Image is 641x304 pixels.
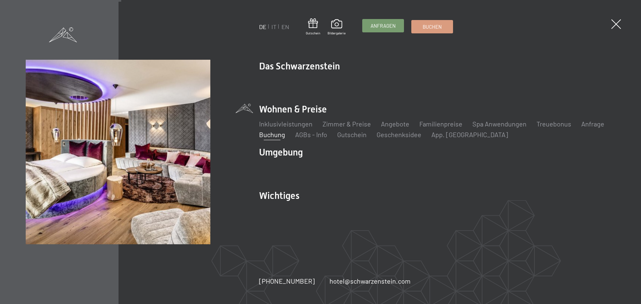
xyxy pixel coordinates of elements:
span: Bildergalerie [328,31,346,35]
a: Buchen [412,20,453,33]
a: Inklusivleistungen [259,120,312,128]
a: [PHONE_NUMBER] [259,276,315,286]
span: [PHONE_NUMBER] [259,277,315,285]
a: Angebote [381,120,409,128]
a: Treuebonus [537,120,571,128]
a: Anfragen [363,19,404,32]
span: Gutschein [306,31,320,35]
span: Buchen [423,23,442,30]
a: EN [281,23,289,30]
a: Anfrage [581,120,604,128]
a: DE [259,23,266,30]
a: AGBs - Info [295,130,327,138]
a: Bildergalerie [328,19,346,35]
a: Zimmer & Preise [323,120,371,128]
a: Buchung [259,130,285,138]
a: App. [GEOGRAPHIC_DATA] [431,130,508,138]
a: Spa Anwendungen [472,120,526,128]
a: Familienpreise [419,120,462,128]
span: Anfragen [371,22,396,29]
a: Gutschein [306,18,320,35]
a: Geschenksidee [377,130,421,138]
a: Gutschein [337,130,367,138]
a: IT [271,23,276,30]
a: hotel@schwarzenstein.com [330,276,411,286]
